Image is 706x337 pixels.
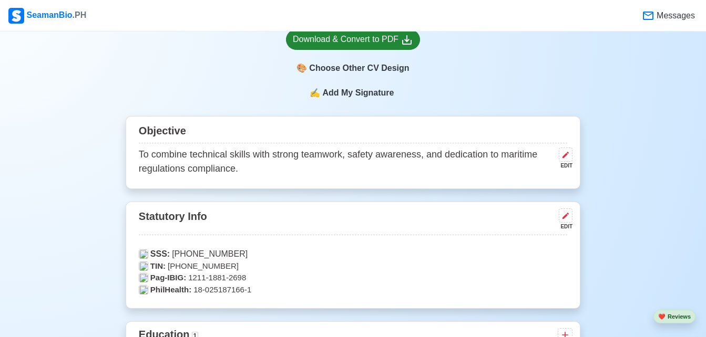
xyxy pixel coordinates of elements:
[73,10,87,19] span: .PH
[139,148,555,176] p: To combine technical skills with strong teamwork, safety awareness, and dedication to maritime re...
[150,248,170,260] span: SSS:
[658,313,666,320] span: heart
[296,62,307,75] span: paint
[286,58,420,78] div: Choose Other CV Design
[150,260,166,272] span: TIN:
[310,87,320,99] span: sign
[150,272,186,284] span: Pag-IBIG:
[654,9,695,22] span: Messages
[293,33,413,46] div: Download & Convert to PDF
[139,206,567,235] div: Statutory Info
[8,8,24,24] img: Logo
[8,8,86,24] div: SeamanBio
[653,310,695,324] button: heartReviews
[139,272,567,284] p: 1211-1881-2698
[286,29,420,50] a: Download & Convert to PDF
[139,260,567,272] p: [PHONE_NUMBER]
[555,162,572,170] div: EDIT
[139,284,567,296] p: 18-025187166-1
[555,223,572,230] div: EDIT
[139,248,567,260] p: [PHONE_NUMBER]
[150,284,191,296] span: PhilHealth:
[320,87,396,99] span: Add My Signature
[139,121,567,143] div: Objective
